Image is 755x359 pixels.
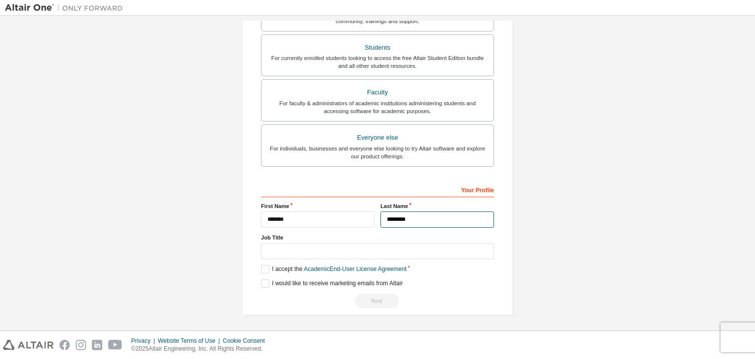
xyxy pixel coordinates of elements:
[131,345,271,353] p: © 2025 Altair Engineering, Inc. All Rights Reserved.
[261,265,407,273] label: I accept the
[3,340,54,350] img: altair_logo.svg
[59,340,70,350] img: facebook.svg
[131,337,158,345] div: Privacy
[108,340,122,350] img: youtube.svg
[158,337,223,345] div: Website Terms of Use
[261,234,494,241] label: Job Title
[261,279,403,288] label: I would like to receive marketing emails from Altair
[261,202,375,210] label: First Name
[380,202,494,210] label: Last Name
[267,86,488,99] div: Faculty
[223,337,270,345] div: Cookie Consent
[267,131,488,145] div: Everyone else
[267,41,488,55] div: Students
[5,3,128,13] img: Altair One
[76,340,86,350] img: instagram.svg
[304,266,407,272] a: Academic End-User License Agreement
[267,99,488,115] div: For faculty & administrators of academic institutions administering students and accessing softwa...
[92,340,102,350] img: linkedin.svg
[267,54,488,70] div: For currently enrolled students looking to access the free Altair Student Edition bundle and all ...
[261,294,494,308] div: You need to provide your academic email
[267,145,488,160] div: For individuals, businesses and everyone else looking to try Altair software and explore our prod...
[261,181,494,197] div: Your Profile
